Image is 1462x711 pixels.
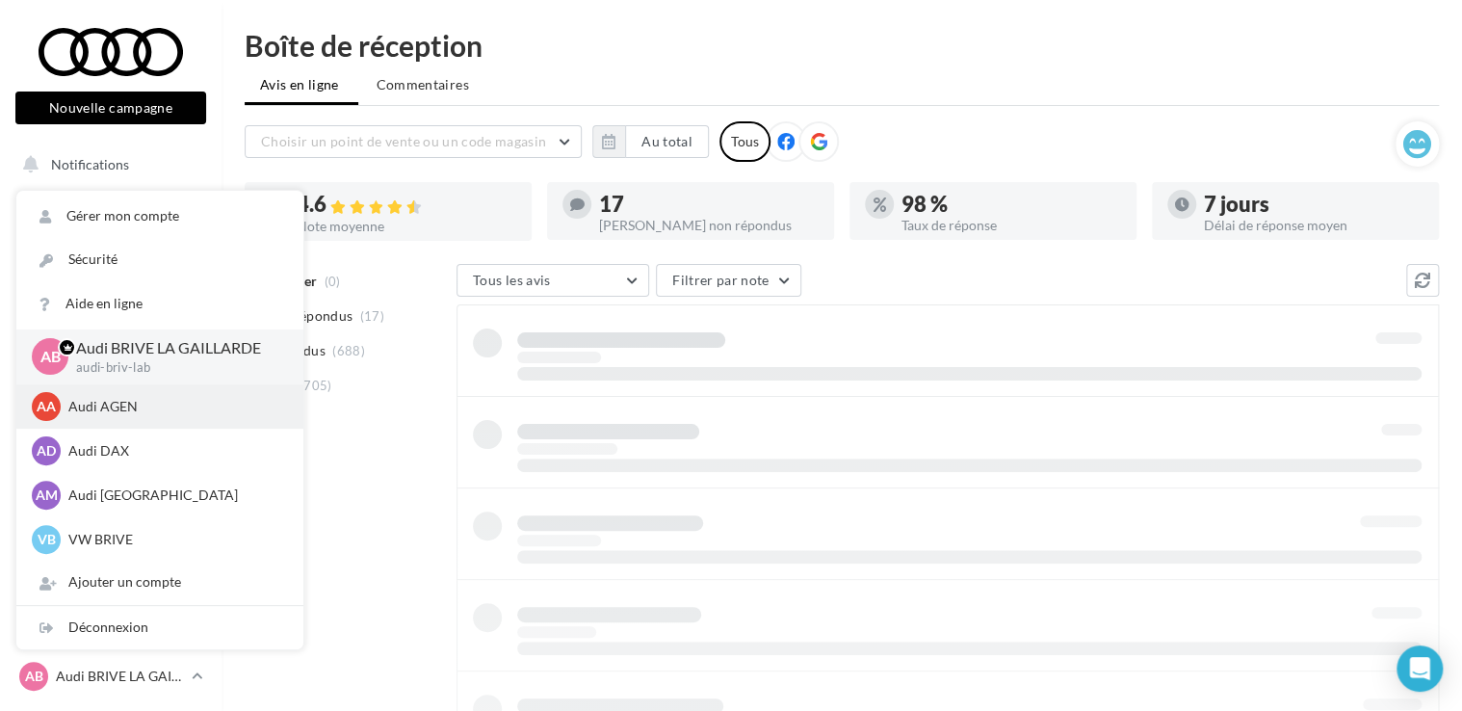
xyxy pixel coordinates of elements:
a: Opérations [12,193,210,233]
span: (688) [332,343,365,358]
span: AA [37,397,56,416]
span: VB [38,530,56,549]
div: 17 [599,194,819,215]
span: AM [36,486,58,505]
span: Non répondus [263,306,352,326]
span: AB [25,667,43,686]
span: AB [40,346,61,368]
div: Ajouter un compte [16,561,303,604]
a: PLV et print personnalisable [12,434,210,490]
button: Au total [625,125,709,158]
p: Audi [GEOGRAPHIC_DATA] [68,486,280,505]
div: [PERSON_NAME] non répondus [599,219,819,232]
p: Audi DAX [68,441,280,461]
div: Note moyenne [297,220,516,233]
div: Tous [719,121,770,162]
a: Campagnes [12,338,210,379]
div: 98 % [901,194,1121,215]
span: Choisir un point de vente ou un code magasin [261,133,546,149]
a: Médiathèque [12,385,210,426]
span: Commentaires [377,76,469,92]
p: Audi AGEN [68,397,280,416]
div: 7 jours [1204,194,1423,215]
button: Notifications [12,145,202,185]
button: Nouvelle campagne [15,92,206,124]
button: Au total [592,125,709,158]
p: Audi BRIVE LA GAILLARDE [56,667,184,686]
p: Audi BRIVE LA GAILLARDE [76,337,273,359]
a: Boîte de réception [12,240,210,281]
a: Visibilité en ligne [12,290,210,330]
button: Choisir un point de vente ou un code magasin [245,125,582,158]
span: (705) [300,378,332,393]
p: VW BRIVE [68,530,280,549]
div: 4.6 [297,194,516,216]
span: Notifications [51,156,129,172]
div: Open Intercom Messenger [1397,645,1443,692]
p: audi-briv-lab [76,359,273,377]
div: Taux de réponse [901,219,1121,232]
div: Boîte de réception [245,31,1439,60]
a: Aide en ligne [16,282,303,326]
div: Déconnexion [16,606,303,649]
a: Gérer mon compte [16,195,303,238]
span: (17) [360,308,384,324]
span: AD [37,441,56,461]
div: Délai de réponse moyen [1204,219,1423,232]
a: Sécurité [16,238,303,281]
a: AB Audi BRIVE LA GAILLARDE [15,658,206,695]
